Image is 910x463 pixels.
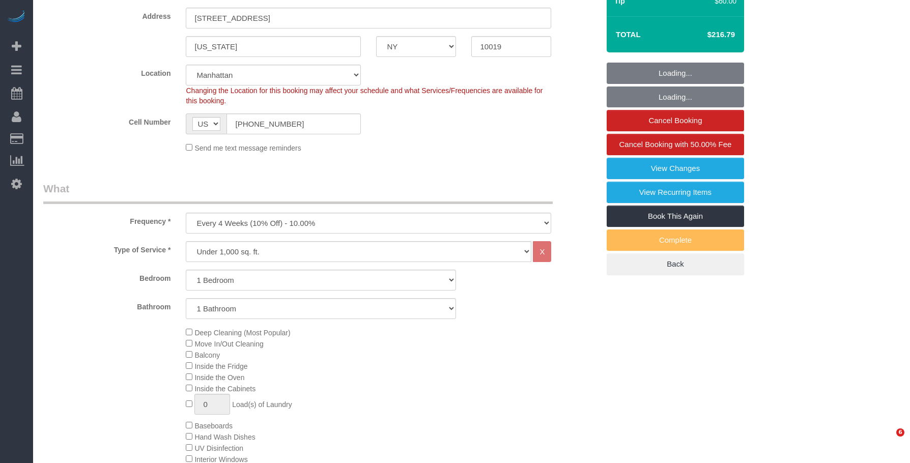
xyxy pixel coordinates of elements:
strong: Total [616,30,641,39]
span: 6 [896,428,904,437]
legend: What [43,181,553,204]
img: Automaid Logo [6,10,26,24]
span: Inside the Oven [194,373,244,382]
input: Cell Number [226,113,361,134]
a: Cancel Booking with 50.00% Fee [607,134,744,155]
span: Load(s) of Laundry [232,400,292,409]
label: Frequency * [36,213,178,226]
span: Move In/Out Cleaning [194,340,263,348]
a: Back [607,253,744,275]
span: Inside the Fridge [194,362,247,370]
label: Type of Service * [36,241,178,255]
span: Balcony [194,351,220,359]
input: City [186,36,361,57]
span: Deep Cleaning (Most Popular) [194,329,290,337]
a: Cancel Booking [607,110,744,131]
input: Zip Code [471,36,551,57]
span: Changing the Location for this booking may affect your schedule and what Services/Frequencies are... [186,86,543,105]
label: Bathroom [36,298,178,312]
span: Baseboards [194,422,233,430]
label: Address [36,8,178,21]
span: Inside the Cabinets [194,385,255,393]
span: Cancel Booking with 50.00% Fee [619,140,732,149]
a: Book This Again [607,206,744,227]
span: Send me text message reminders [194,144,301,152]
label: Location [36,65,178,78]
span: Hand Wash Dishes [194,433,255,441]
h4: $216.79 [677,31,735,39]
iframe: Intercom live chat [875,428,900,453]
a: View Recurring Items [607,182,744,203]
label: Bedroom [36,270,178,283]
label: Cell Number [36,113,178,127]
a: View Changes [607,158,744,179]
span: UV Disinfection [194,444,243,452]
